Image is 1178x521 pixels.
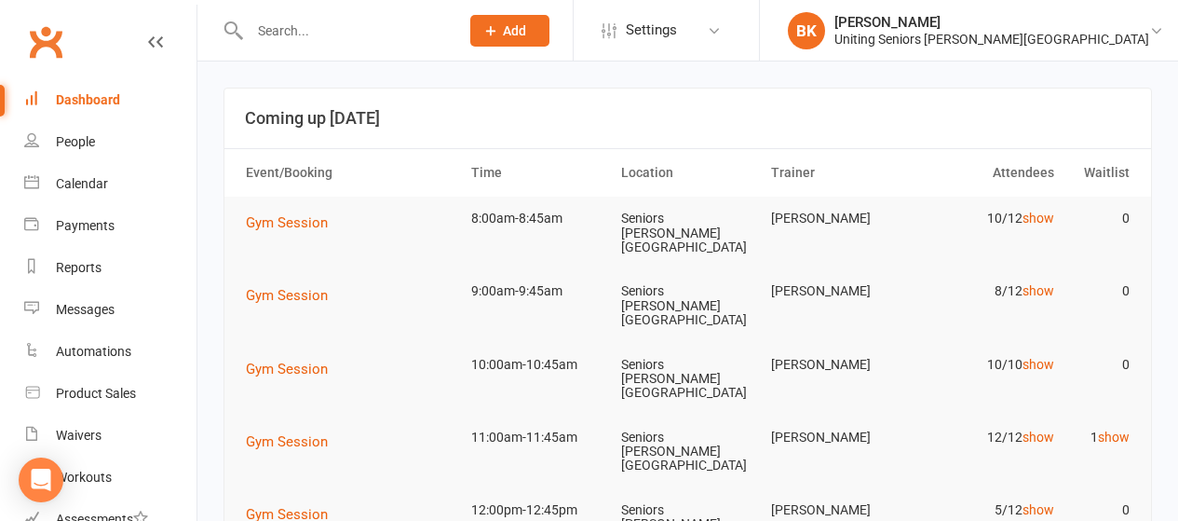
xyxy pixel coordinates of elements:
th: Waitlist [1063,149,1138,197]
a: show [1022,211,1054,226]
td: 0 [1063,343,1138,387]
td: 10/12 [913,197,1063,240]
span: Gym Session [246,433,328,450]
div: Uniting Seniors [PERSON_NAME][GEOGRAPHIC_DATA] [834,31,1149,48]
span: Gym Session [246,287,328,304]
td: Seniors [PERSON_NAME][GEOGRAPHIC_DATA] [613,416,763,488]
h3: Coming up [DATE] [245,109,1131,128]
td: Seniors [PERSON_NAME][GEOGRAPHIC_DATA] [613,343,763,416]
td: Seniors [PERSON_NAME][GEOGRAPHIC_DATA] [613,269,763,342]
a: Product Sales [24,373,196,415]
a: Calendar [24,163,196,205]
td: [PERSON_NAME] [763,343,913,387]
div: Payments [56,218,115,233]
div: Reports [56,260,102,275]
span: Gym Session [246,214,328,231]
div: Product Sales [56,386,136,401]
td: 8:00am-8:45am [463,197,613,240]
div: Waivers [56,428,102,443]
div: Calendar [56,176,108,191]
a: show [1022,502,1054,517]
a: show [1022,357,1054,372]
th: Location [613,149,763,197]
td: 8/12 [913,269,1063,313]
a: People [24,121,196,163]
td: 12/12 [913,416,1063,459]
th: Trainer [763,149,913,197]
td: 0 [1063,197,1138,240]
td: 11:00am-11:45am [463,416,613,459]
a: Workouts [24,457,196,499]
td: 10/10 [913,343,1063,387]
div: Messages [56,302,115,317]
button: Gym Session [246,284,341,307]
button: Gym Session [246,212,341,234]
td: 9:00am-9:45am [463,269,613,313]
div: Dashboard [56,92,120,107]
a: show [1098,430,1130,445]
a: Payments [24,205,196,247]
td: 10:00am-10:45am [463,343,613,387]
a: show [1022,430,1054,445]
th: Event/Booking [237,149,463,197]
a: Clubworx [22,19,69,65]
div: BK [788,12,825,49]
td: Seniors [PERSON_NAME][GEOGRAPHIC_DATA] [613,197,763,269]
span: Add [503,23,526,38]
div: People [56,134,95,149]
button: Add [470,15,549,47]
button: Gym Session [246,358,341,380]
a: Dashboard [24,79,196,121]
button: Gym Session [246,431,341,453]
th: Time [463,149,613,197]
div: Automations [56,344,131,359]
input: Search... [244,18,446,44]
td: [PERSON_NAME] [763,416,913,459]
td: 1 [1063,416,1138,459]
a: Automations [24,331,196,373]
div: Workouts [56,470,112,485]
span: Gym Session [246,361,328,377]
a: Reports [24,247,196,289]
div: [PERSON_NAME] [834,14,1149,31]
td: 0 [1063,269,1138,313]
th: Attendees [913,149,1063,197]
a: show [1022,283,1054,298]
a: Messages [24,289,196,331]
td: [PERSON_NAME] [763,197,913,240]
span: Settings [626,9,677,51]
td: [PERSON_NAME] [763,269,913,313]
a: Waivers [24,415,196,457]
div: Open Intercom Messenger [19,458,63,502]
